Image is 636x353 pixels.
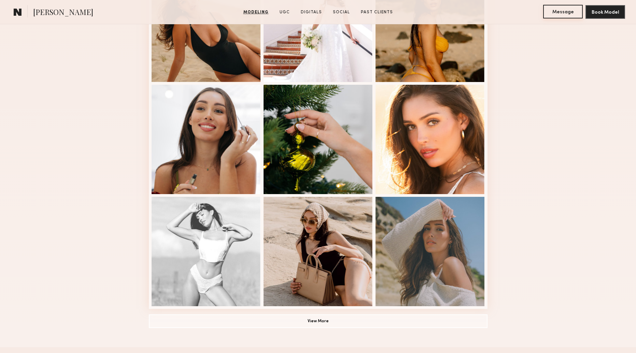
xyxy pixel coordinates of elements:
a: Social [330,9,353,15]
button: Book Model [585,5,625,19]
a: Past Clients [358,9,396,15]
a: Modeling [241,9,271,15]
button: View More [149,314,487,328]
a: Book Model [585,9,625,15]
a: UGC [277,9,293,15]
span: [PERSON_NAME] [33,7,93,19]
a: Digitals [298,9,325,15]
button: Message [543,5,583,18]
